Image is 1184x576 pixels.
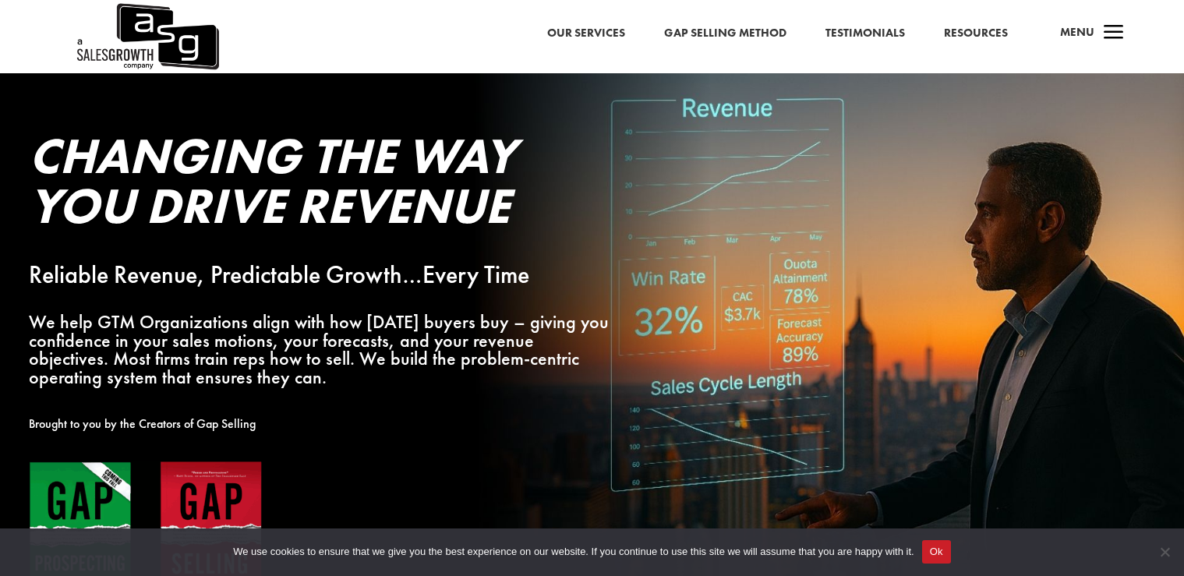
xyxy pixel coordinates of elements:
span: We use cookies to ensure that we give you the best experience on our website. If you continue to ... [233,544,914,560]
a: Testimonials [825,23,905,44]
button: Ok [922,540,951,564]
p: Brought to you by the Creators of Gap Selling [29,415,611,433]
h2: Changing the Way You Drive Revenue [29,131,611,239]
p: We help GTM Organizations align with how [DATE] buyers buy – giving you confidence in your sales ... [29,313,611,387]
span: No [1157,544,1172,560]
a: Our Services [547,23,625,44]
a: Gap Selling Method [664,23,786,44]
a: Resources [944,23,1008,44]
span: a [1098,18,1129,49]
p: Reliable Revenue, Predictable Growth…Every Time [29,266,611,284]
span: Menu [1060,24,1094,40]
